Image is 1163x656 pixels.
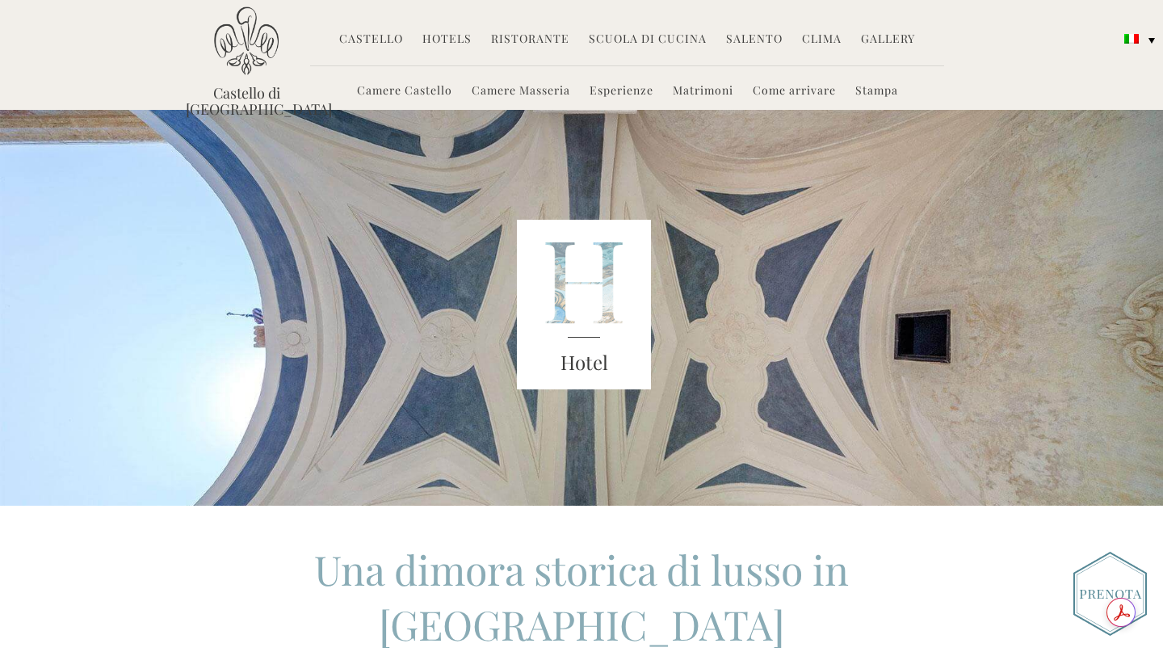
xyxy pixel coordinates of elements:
[726,31,783,49] a: Salento
[472,82,570,101] a: Camere Masseria
[673,82,733,101] a: Matrimoni
[802,31,842,49] a: Clima
[357,82,452,101] a: Camere Castello
[589,31,707,49] a: Scuola di Cucina
[491,31,569,49] a: Ristorante
[186,85,307,117] a: Castello di [GEOGRAPHIC_DATA]
[1073,552,1147,636] img: Book_Button_Italian.png
[590,82,653,101] a: Esperienze
[861,31,915,49] a: Gallery
[855,82,898,101] a: Stampa
[422,31,472,49] a: Hotels
[517,348,651,377] h3: Hotel
[517,220,651,389] img: castello_header_block.png
[1124,34,1139,44] img: Italiano
[339,31,403,49] a: Castello
[214,6,279,75] img: Castello di Ugento
[753,82,836,101] a: Come arrivare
